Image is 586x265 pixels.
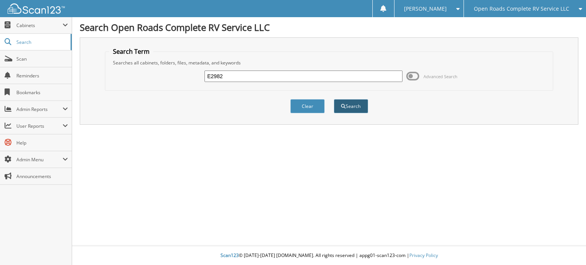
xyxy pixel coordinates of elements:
[16,156,63,163] span: Admin Menu
[404,6,447,11] span: [PERSON_NAME]
[334,99,368,113] button: Search
[72,246,586,265] div: © [DATE]-[DATE] [DOMAIN_NAME]. All rights reserved | appg01-scan123-com |
[423,74,457,79] span: Advanced Search
[16,140,68,146] span: Help
[409,252,438,259] a: Privacy Policy
[16,123,63,129] span: User Reports
[16,39,67,45] span: Search
[221,252,239,259] span: Scan123
[8,3,65,14] img: scan123-logo-white.svg
[16,106,63,112] span: Admin Reports
[109,59,549,66] div: Searches all cabinets, folders, files, metadata, and keywords
[80,21,578,34] h1: Search Open Roads Complete RV Service LLC
[16,173,68,180] span: Announcements
[474,6,569,11] span: Open Roads Complete RV Service LLC
[109,47,153,56] legend: Search Term
[16,56,68,62] span: Scan
[290,99,325,113] button: Clear
[16,89,68,96] span: Bookmarks
[548,228,586,265] iframe: Chat Widget
[16,72,68,79] span: Reminders
[16,22,63,29] span: Cabinets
